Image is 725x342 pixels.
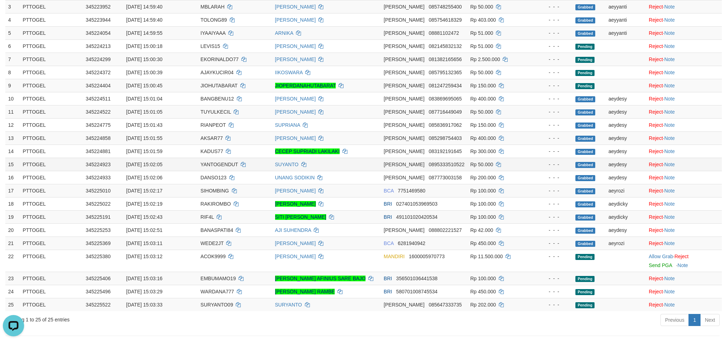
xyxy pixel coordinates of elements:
[20,92,83,105] td: PTTOGEL
[470,135,496,141] span: Rp 400.000
[20,197,83,210] td: PTTOGEL
[5,66,20,79] td: 8
[649,148,663,154] a: Reject
[575,83,595,89] span: Pending
[275,254,316,259] a: [PERSON_NAME]
[5,250,20,272] td: 22
[201,56,239,62] span: EKORINALDO77
[575,4,595,10] span: Grabbed
[275,122,300,128] a: SUPRIANA
[533,174,570,181] div: - - -
[606,158,646,171] td: aeydesy
[533,121,570,129] div: - - -
[664,30,675,36] a: Note
[20,237,83,250] td: PTTOGEL
[275,148,340,154] a: CECEP SUPRIADI LAKILAKI
[20,223,83,237] td: PTTOGEL
[470,175,496,180] span: Rp 200.000
[649,43,663,49] a: Reject
[606,197,646,210] td: aeydicky
[384,43,424,49] span: [PERSON_NAME]
[201,43,220,49] span: LEVIS15
[86,135,111,141] span: 345224858
[533,187,570,194] div: - - -
[201,188,229,194] span: SIHOMBING
[201,70,234,75] span: AJAYKUCIR04
[664,122,675,128] a: Note
[664,302,675,308] a: Note
[5,158,20,171] td: 15
[201,83,238,88] span: JIOHUTABARAT
[20,79,83,92] td: PTTOGEL
[470,201,496,207] span: Rp 100.000
[533,82,570,89] div: - - -
[700,314,720,326] a: Next
[5,184,20,197] td: 17
[575,228,595,234] span: Grabbed
[275,70,303,75] a: IIKOSWARA
[275,240,316,246] a: [PERSON_NAME]
[201,227,233,233] span: BANASPATI84
[86,122,111,128] span: 345224775
[86,162,111,167] span: 345224923
[646,131,722,145] td: ·
[20,158,83,171] td: PTTOGEL
[646,53,722,66] td: ·
[664,135,675,141] a: Note
[5,26,20,39] td: 5
[606,131,646,145] td: aeydesy
[5,131,20,145] td: 13
[646,145,722,158] td: ·
[20,53,83,66] td: PTTOGEL
[649,276,663,281] a: Reject
[664,70,675,75] a: Note
[3,3,24,24] button: Open LiveChat chat widget
[429,4,462,10] span: Copy 085748255400 to clipboard
[5,210,20,223] td: 19
[20,145,83,158] td: PTTOGEL
[275,302,302,308] a: SURYANTO
[470,83,496,88] span: Rp 150.000
[384,227,424,233] span: [PERSON_NAME]
[86,4,111,10] span: 345223952
[470,188,496,194] span: Rp 100.000
[575,162,595,168] span: Grabbed
[470,109,493,115] span: Rp 50.000
[664,162,675,167] a: Note
[606,118,646,131] td: aeydesy
[470,214,496,220] span: Rp 100.000
[649,56,663,62] a: Reject
[575,109,595,115] span: Grabbed
[470,43,493,49] span: Rp 51.000
[664,43,675,49] a: Note
[429,96,462,102] span: Copy 083869695065 to clipboard
[126,17,162,23] span: [DATE] 14:59:40
[201,96,234,102] span: BANGBENU12
[606,92,646,105] td: aeydesy
[649,254,673,259] a: Allow Grab
[649,188,663,194] a: Reject
[575,96,595,102] span: Grabbed
[5,197,20,210] td: 18
[384,148,424,154] span: [PERSON_NAME]
[126,70,162,75] span: [DATE] 15:00:39
[649,17,663,23] a: Reject
[275,109,316,115] a: [PERSON_NAME]
[470,240,496,246] span: Rp 450.000
[275,214,327,220] a: SITI [PERSON_NAME]
[575,31,595,37] span: Grabbed
[429,148,462,154] span: Copy 083192191645 to clipboard
[646,26,722,39] td: ·
[649,201,663,207] a: Reject
[384,240,394,246] span: BCA
[664,201,675,207] a: Note
[384,96,424,102] span: [PERSON_NAME]
[533,200,570,207] div: - - -
[575,136,595,142] span: Grabbed
[384,162,424,167] span: [PERSON_NAME]
[5,105,20,118] td: 11
[275,276,366,281] a: [PERSON_NAME] AFINIUS SARE BAJO
[674,254,688,259] a: Reject
[533,161,570,168] div: - - -
[126,109,162,115] span: [DATE] 15:01:05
